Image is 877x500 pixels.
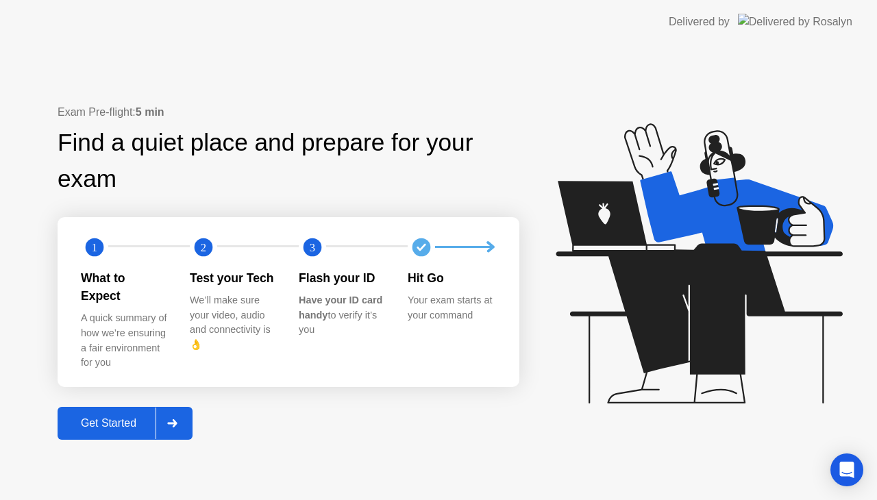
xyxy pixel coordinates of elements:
button: Get Started [58,407,193,440]
div: Exam Pre-flight: [58,104,519,121]
div: Your exam starts at your command [408,293,495,323]
div: We’ll make sure your video, audio and connectivity is 👌 [190,293,277,352]
text: 1 [92,240,97,253]
b: Have your ID card handy [299,295,382,321]
div: Find a quiet place and prepare for your exam [58,125,519,197]
div: What to Expect [81,269,168,305]
div: Test your Tech [190,269,277,287]
b: 5 min [136,106,164,118]
div: Delivered by [669,14,730,30]
div: Hit Go [408,269,495,287]
img: Delivered by Rosalyn [738,14,852,29]
div: to verify it’s you [299,293,386,338]
text: 3 [310,240,315,253]
div: Flash your ID [299,269,386,287]
div: A quick summary of how we’re ensuring a fair environment for you [81,311,168,370]
text: 2 [201,240,206,253]
div: Open Intercom Messenger [830,453,863,486]
div: Get Started [62,417,156,429]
